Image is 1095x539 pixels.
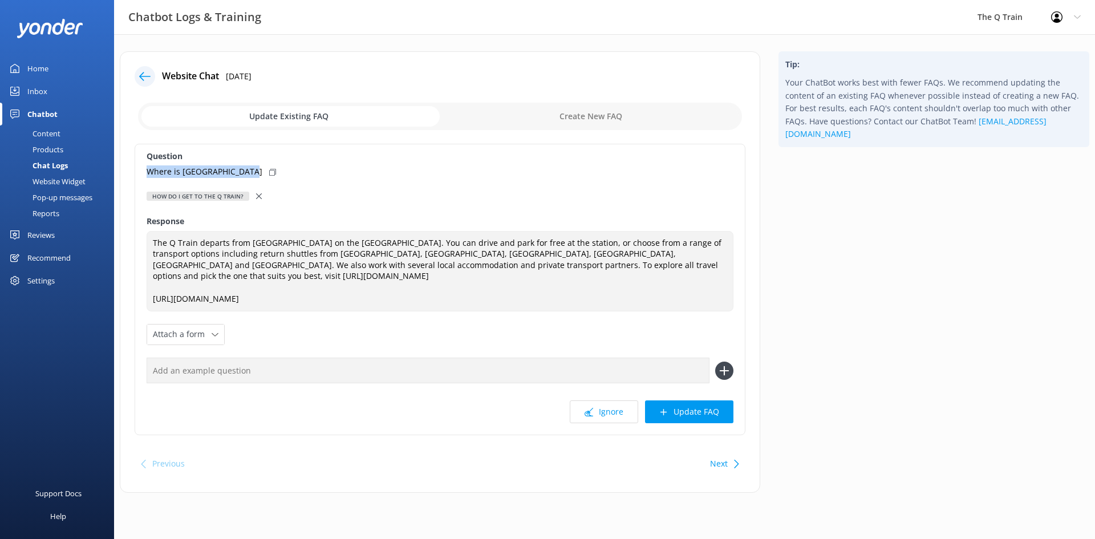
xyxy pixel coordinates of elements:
div: Support Docs [35,482,82,505]
p: [DATE] [226,70,252,83]
a: Website Widget [7,173,114,189]
div: Recommend [27,246,71,269]
div: How do I get to The Q Train? [147,192,249,201]
div: Home [27,57,48,80]
a: Chat Logs [7,157,114,173]
h4: Tip: [785,58,1082,71]
div: Settings [27,269,55,292]
div: Chat Logs [7,157,68,173]
button: Next [710,452,728,475]
h3: Chatbot Logs & Training [128,8,261,26]
button: Update FAQ [645,400,733,423]
button: Ignore [570,400,638,423]
div: Inbox [27,80,47,103]
div: Chatbot [27,103,58,125]
div: Reports [7,205,59,221]
h4: Website Chat [162,69,219,84]
div: Help [50,505,66,528]
div: Pop-up messages [7,189,92,205]
div: Products [7,141,63,157]
textarea: The Q Train departs from [GEOGRAPHIC_DATA] on the [GEOGRAPHIC_DATA]. You can drive and park for f... [147,231,733,312]
img: yonder-white-logo.png [17,19,83,38]
div: Content [7,125,60,141]
div: Website Widget [7,173,86,189]
a: Pop-up messages [7,189,114,205]
p: Your ChatBot works best with fewer FAQs. We recommend updating the content of an existing FAQ whe... [785,76,1082,140]
a: Reports [7,205,114,221]
span: Attach a form [153,328,212,341]
a: Content [7,125,114,141]
div: Reviews [27,224,55,246]
p: Where is [GEOGRAPHIC_DATA] [147,165,262,178]
a: Products [7,141,114,157]
label: Question [147,150,733,163]
input: Add an example question [147,358,709,383]
a: [EMAIL_ADDRESS][DOMAIN_NAME] [785,116,1047,139]
label: Response [147,215,733,228]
